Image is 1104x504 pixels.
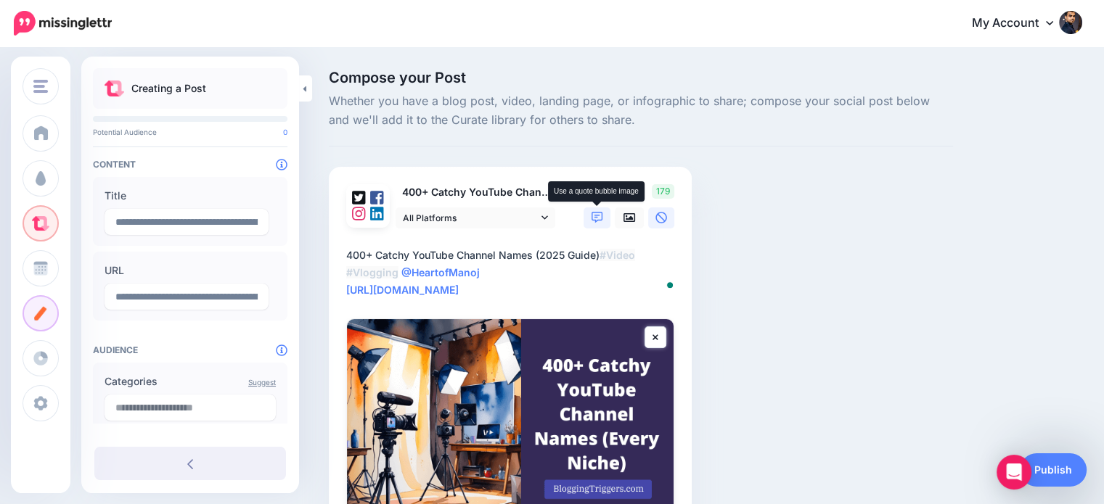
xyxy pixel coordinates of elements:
[396,184,557,201] p: 400+ Catchy YouTube Channel Names (2025 Guide)
[160,93,245,102] div: Keywords by Traffic
[23,23,35,35] img: logo_orange.svg
[283,128,287,136] span: 0
[131,80,206,97] p: Creating a Post
[93,344,287,355] h4: Audience
[105,187,276,205] label: Title
[41,23,71,35] div: v 4.0.25
[39,91,51,103] img: tab_domain_overview_orange.svg
[248,378,276,387] a: Suggest
[33,80,48,93] img: menu.png
[38,38,160,49] div: Domain: [DOMAIN_NAME]
[23,38,35,49] img: website_grey.svg
[55,93,130,102] div: Domain Overview
[346,247,680,299] div: 400+ Catchy YouTube Channel Names (2025 Guide)
[1020,453,1087,487] a: Publish
[403,210,538,226] span: All Platforms
[329,70,953,85] span: Compose your Post
[93,159,287,170] h4: Content
[93,128,287,136] p: Potential Audience
[997,455,1031,489] div: Open Intercom Messenger
[957,6,1082,41] a: My Account
[105,373,276,390] label: Categories
[144,91,156,103] img: tab_keywords_by_traffic_grey.svg
[105,262,276,279] label: URL
[396,207,555,228] a: All Platforms
[346,247,680,299] textarea: To enrich screen reader interactions, please activate Accessibility in Grammarly extension settings
[329,92,953,130] span: Whether you have a blog post, video, landing page, or infographic to share; compose your social p...
[652,184,674,199] span: 179
[105,80,124,96] img: curate.png
[14,11,112,36] img: Missinglettr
